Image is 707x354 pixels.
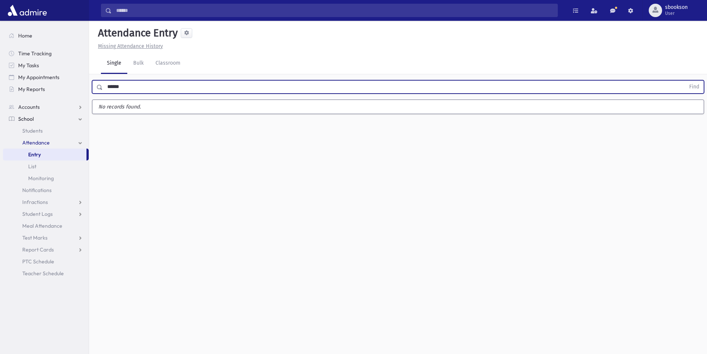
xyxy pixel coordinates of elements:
a: School [3,113,89,125]
span: Meal Attendance [22,223,62,229]
span: Entry [28,151,41,158]
a: Student Logs [3,208,89,220]
span: Infractions [22,199,48,205]
a: Notifications [3,184,89,196]
u: Missing Attendance History [98,43,163,49]
a: Entry [3,149,86,160]
span: Monitoring [28,175,54,182]
a: Report Cards [3,244,89,256]
span: User [665,10,688,16]
span: PTC Schedule [22,258,54,265]
span: Notifications [22,187,52,194]
a: Home [3,30,89,42]
span: Attendance [22,139,50,146]
label: No records found. [92,100,704,114]
a: Time Tracking [3,48,89,59]
a: Bulk [127,53,150,74]
a: Accounts [3,101,89,113]
a: List [3,160,89,172]
span: School [18,116,34,122]
a: Infractions [3,196,89,208]
a: My Appointments [3,71,89,83]
span: My Reports [18,86,45,92]
h5: Attendance Entry [95,27,178,39]
img: AdmirePro [6,3,49,18]
a: PTC Schedule [3,256,89,267]
span: List [28,163,36,170]
a: Monitoring [3,172,89,184]
span: Accounts [18,104,40,110]
span: Test Marks [22,234,48,241]
button: Find [685,81,704,93]
a: Classroom [150,53,186,74]
a: Attendance [3,137,89,149]
a: Teacher Schedule [3,267,89,279]
span: sbookson [665,4,688,10]
span: My Appointments [18,74,59,81]
span: Students [22,127,43,134]
span: Time Tracking [18,50,52,57]
span: Report Cards [22,246,54,253]
input: Search [112,4,557,17]
span: Student Logs [22,211,53,217]
a: My Reports [3,83,89,95]
span: Home [18,32,32,39]
a: My Tasks [3,59,89,71]
a: Students [3,125,89,137]
a: Test Marks [3,232,89,244]
a: Missing Attendance History [95,43,163,49]
a: Meal Attendance [3,220,89,232]
span: Teacher Schedule [22,270,64,277]
span: My Tasks [18,62,39,69]
a: Single [101,53,127,74]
